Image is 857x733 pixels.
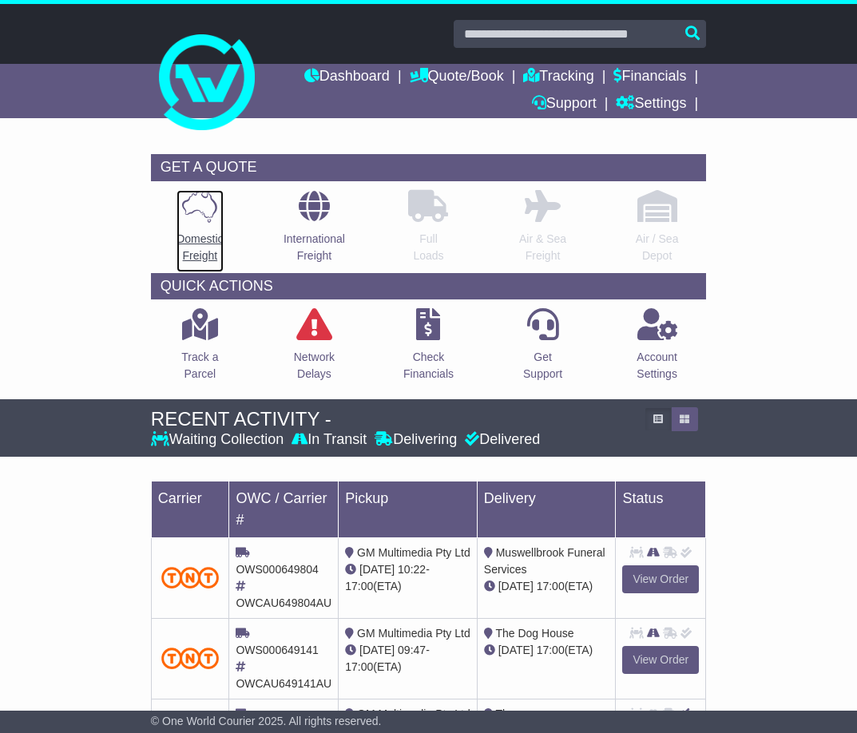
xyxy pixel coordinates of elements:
[283,189,346,273] a: InternationalFreight
[304,64,390,91] a: Dashboard
[532,91,597,118] a: Support
[613,64,686,91] a: Financials
[398,644,426,656] span: 09:47
[523,349,562,382] p: Get Support
[345,642,470,676] div: - (ETA)
[161,567,220,588] img: TNT_Domestic.png
[498,644,534,656] span: [DATE]
[181,349,218,382] p: Track a Parcel
[359,563,395,576] span: [DATE]
[484,578,609,595] div: (ETA)
[284,231,345,264] p: International Freight
[636,307,678,391] a: AccountSettings
[461,431,540,449] div: Delivered
[616,91,686,118] a: Settings
[339,481,478,537] td: Pickup
[410,64,504,91] a: Quote/Book
[519,231,566,264] p: Air & Sea Freight
[484,642,609,659] div: (ETA)
[294,349,335,382] p: Network Delays
[616,481,706,537] td: Status
[176,189,224,273] a: DomesticFreight
[151,408,637,431] div: RECENT ACTIVITY -
[293,307,335,391] a: NetworkDelays
[477,481,616,537] td: Delivery
[151,481,229,537] td: Carrier
[181,307,219,391] a: Track aParcel
[537,580,565,592] span: 17:00
[151,431,288,449] div: Waiting Collection
[622,565,699,593] a: View Order
[357,707,470,720] span: GM Multimedia Pty Ltd
[523,64,593,91] a: Tracking
[288,431,371,449] div: In Transit
[236,563,319,576] span: OWS000649804
[345,660,373,673] span: 17:00
[345,580,373,592] span: 17:00
[398,563,426,576] span: 10:22
[357,627,470,640] span: GM Multimedia Pty Ltd
[622,646,699,674] a: View Order
[236,644,319,656] span: OWS000649141
[637,349,677,382] p: Account Settings
[371,431,461,449] div: Delivering
[359,644,395,656] span: [DATE]
[498,580,534,592] span: [DATE]
[151,154,706,181] div: GET A QUOTE
[151,715,382,727] span: © One World Courier 2025. All rights reserved.
[345,561,470,595] div: - (ETA)
[403,349,454,382] p: Check Financials
[177,231,223,264] p: Domestic Freight
[151,273,706,300] div: QUICK ACTIONS
[636,231,679,264] p: Air / Sea Depot
[537,644,565,656] span: 17:00
[357,546,470,559] span: GM Multimedia Pty Ltd
[522,307,563,391] a: GetSupport
[403,307,454,391] a: CheckFinancials
[161,648,220,669] img: TNT_Domestic.png
[236,677,331,690] span: OWCAU649141AU
[229,481,339,537] td: OWC / Carrier #
[484,546,605,576] span: Muswellbrook Funeral Services
[236,596,331,609] span: OWCAU649804AU
[408,231,448,264] p: Full Loads
[495,627,573,640] span: The Dog House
